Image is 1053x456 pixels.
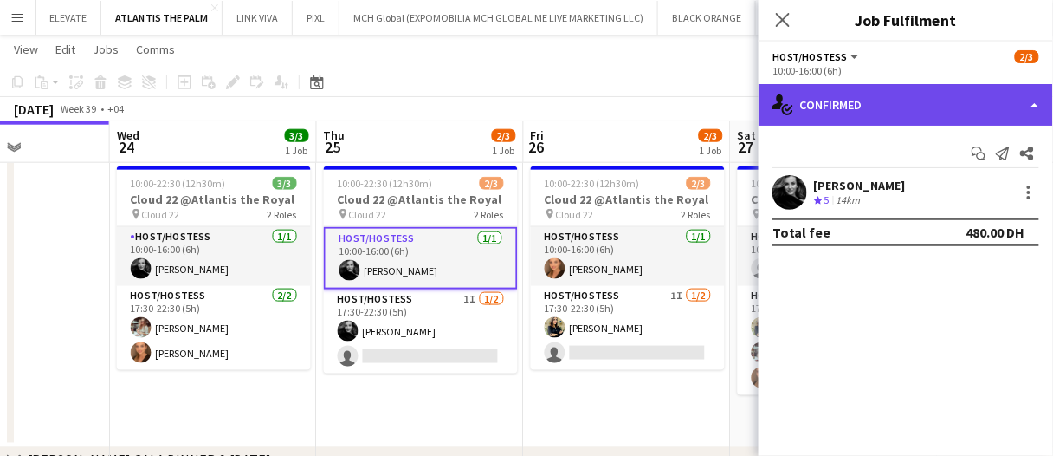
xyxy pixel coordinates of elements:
span: Cloud 22 [142,208,180,221]
span: Week 39 [57,102,100,115]
app-card-role: Host/Hostess1I1/217:30-22:30 (5h)[PERSON_NAME] [324,290,518,374]
h3: Job Fulfilment [759,9,1053,31]
div: 480.00 DH [966,224,1025,241]
button: ATLANTIS THE PALM [101,1,223,35]
span: 26 [528,137,545,157]
h3: Cloud 22 @Atlantis the Royal [531,192,725,207]
h3: Cloud 22 @Atlantis the Royal [324,192,518,207]
div: 1 Job [493,144,515,157]
app-card-role: Host/Hostess3/317:30-22:30 (5h)[PERSON_NAME][PERSON_NAME][PERSON_NAME] [738,286,932,395]
span: Cloud 22 [349,208,387,221]
a: Comms [129,38,182,61]
span: 10:00-22:30 (12h30m) [131,177,226,190]
div: +04 [107,102,124,115]
button: ELEVATE [36,1,101,35]
app-card-role: Host/Hostess1/110:00-16:00 (6h)[PERSON_NAME] [531,227,725,286]
app-job-card: 10:00-22:30 (12h30m)3/4Cloud 22 @Atlantis the Royal Cloud 222 RolesHost/Hostess0/110:00-16:00 (6h... [738,166,932,395]
span: 2/3 [687,177,711,190]
span: 10:00-22:30 (12h30m) [338,177,433,190]
span: 10:00-22:30 (12h30m) [545,177,640,190]
div: 1 Job [286,144,308,157]
span: 24 [114,137,139,157]
app-card-role: Host/Hostess1/110:00-16:00 (6h)[PERSON_NAME] [117,227,311,286]
button: BLACK ORANGE [658,1,756,35]
h3: Cloud 22 @Atlantis the Royal [117,192,311,207]
span: 2 Roles [475,208,504,221]
span: 3/3 [285,129,309,142]
span: 27 [735,137,757,157]
span: 2 Roles [682,208,711,221]
div: 14km [833,193,864,208]
app-card-role: Host/Hostess1I1/217:30-22:30 (5h)[PERSON_NAME] [531,286,725,370]
span: Host/Hostess [772,50,848,63]
div: Total fee [772,224,831,241]
span: 2 Roles [268,208,297,221]
a: Jobs [86,38,126,61]
app-job-card: 10:00-22:30 (12h30m)2/3Cloud 22 @Atlantis the Royal Cloud 222 RolesHost/Hostess1/110:00-16:00 (6h... [531,166,725,370]
button: PIXL [293,1,339,35]
div: 1 Job [700,144,722,157]
span: 10:00-22:30 (12h30m) [752,177,847,190]
app-card-role: Host/Hostess1/110:00-16:00 (6h)[PERSON_NAME] [324,227,518,290]
span: 3/3 [273,177,297,190]
span: View [14,42,38,57]
span: Jobs [93,42,119,57]
span: 2/3 [492,129,516,142]
span: Edit [55,42,75,57]
button: LINK VIVA [223,1,293,35]
a: Edit [48,38,82,61]
app-job-card: 10:00-22:30 (12h30m)2/3Cloud 22 @Atlantis the Royal Cloud 222 RolesHost/Hostess1/110:00-16:00 (6h... [324,166,518,374]
span: 2/3 [1015,50,1039,63]
button: MCH Global (EXPOMOBILIA MCH GLOBAL ME LIVE MARKETING LLC) [339,1,658,35]
button: Host/Hostess [772,50,862,63]
span: Cloud 22 [556,208,594,221]
app-card-role: Host/Hostess2/217:30-22:30 (5h)[PERSON_NAME][PERSON_NAME] [117,286,311,370]
span: Comms [136,42,175,57]
div: 10:00-16:00 (6h) [772,64,1039,77]
app-card-role: Host/Hostess0/110:00-16:00 (6h) [738,227,932,286]
span: Wed [117,127,139,143]
div: [DATE] [14,101,54,118]
button: LOUIS VUITTON [756,1,856,35]
div: Confirmed [759,84,1053,126]
span: 2/3 [480,177,504,190]
span: 25 [321,137,346,157]
a: View [7,38,45,61]
span: Sat [738,127,757,143]
app-job-card: 10:00-22:30 (12h30m)3/3Cloud 22 @Atlantis the Royal Cloud 222 RolesHost/Hostess1/110:00-16:00 (6h... [117,166,311,370]
div: [PERSON_NAME] [814,178,906,193]
span: 2/3 [699,129,723,142]
h3: Cloud 22 @Atlantis the Royal [738,192,932,207]
span: Fri [531,127,545,143]
span: Thu [324,127,346,143]
span: 5 [824,193,830,206]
